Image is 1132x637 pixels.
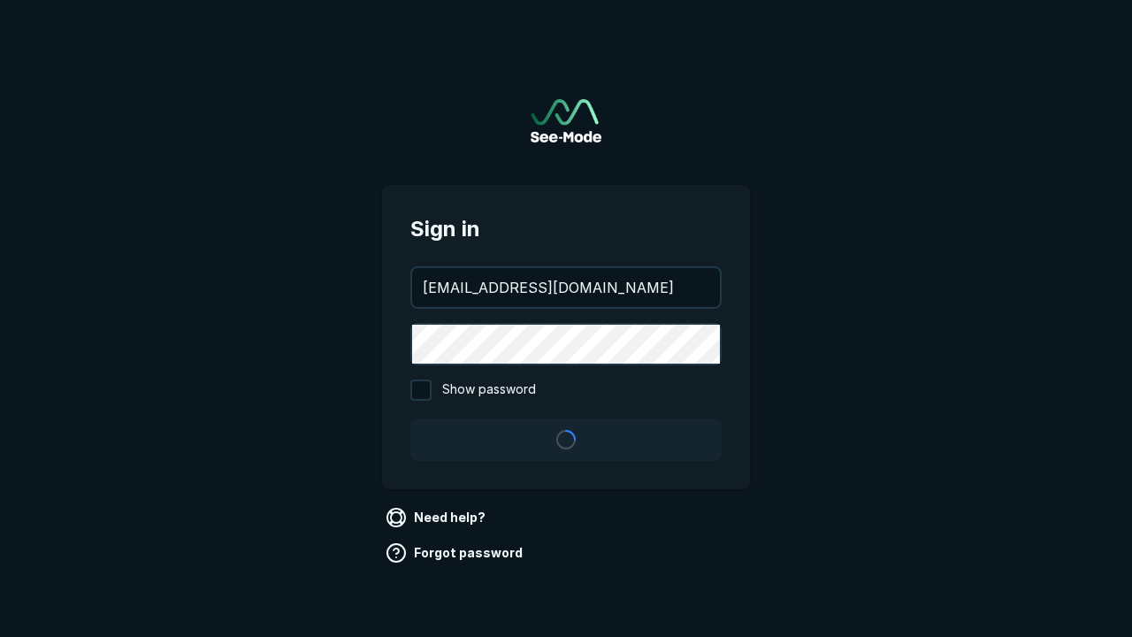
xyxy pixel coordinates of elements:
a: Forgot password [382,539,530,567]
a: Go to sign in [531,99,601,142]
input: your@email.com [412,268,720,307]
img: See-Mode Logo [531,99,601,142]
a: Need help? [382,503,493,532]
span: Sign in [410,213,722,245]
span: Show password [442,380,536,401]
